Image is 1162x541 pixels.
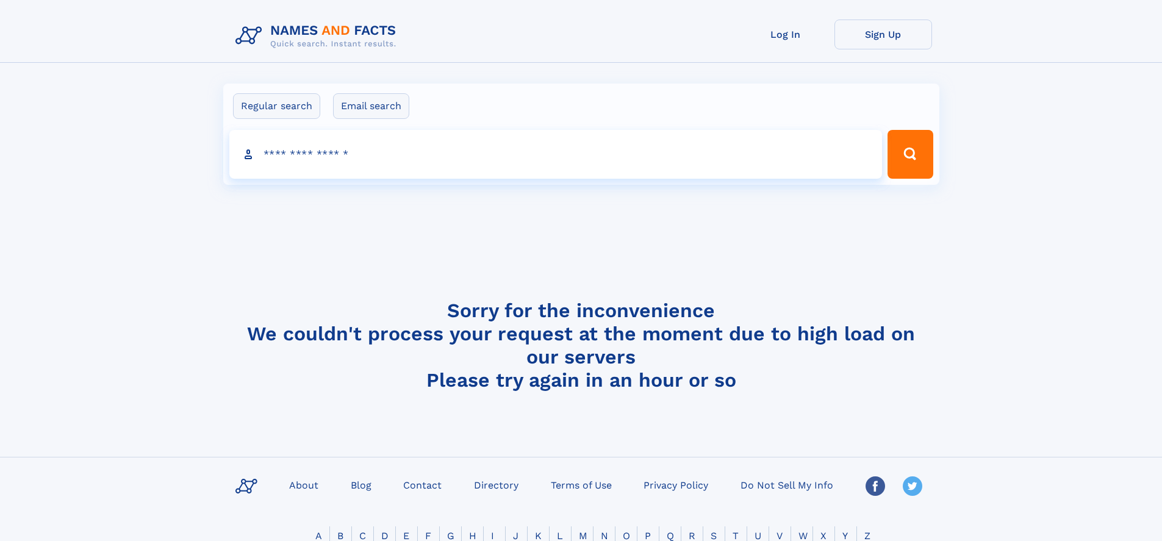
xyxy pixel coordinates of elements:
a: Sign Up [834,20,932,49]
label: Regular search [233,93,320,119]
a: Log In [737,20,834,49]
a: Do Not Sell My Info [736,476,838,493]
a: Contact [398,476,447,493]
h4: Sorry for the inconvenience We couldn't process your request at the moment due to high load on ou... [231,299,932,392]
button: Search Button [888,130,933,179]
a: About [284,476,323,493]
label: Email search [333,93,409,119]
img: Facebook [866,476,885,496]
a: Blog [346,476,376,493]
input: search input [229,130,883,179]
a: Privacy Policy [639,476,713,493]
img: Logo Names and Facts [231,20,406,52]
a: Directory [469,476,523,493]
a: Terms of Use [546,476,617,493]
img: Twitter [903,476,922,496]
